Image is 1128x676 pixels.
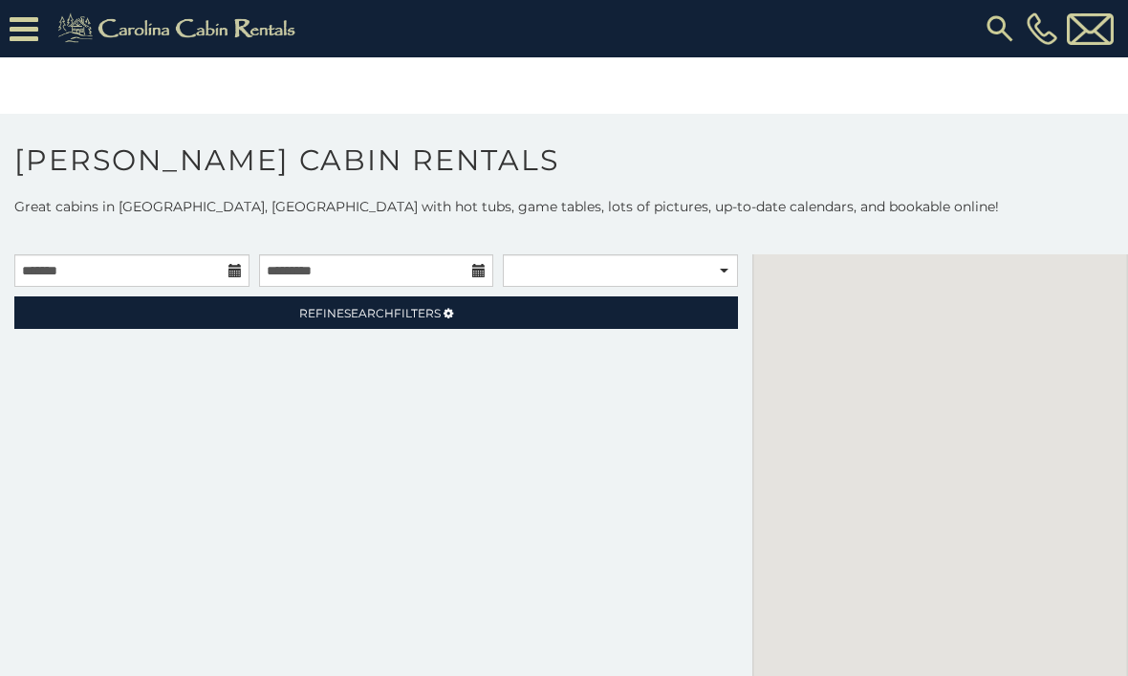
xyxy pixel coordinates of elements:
span: Search [344,306,394,320]
img: search-regular.svg [983,11,1017,46]
img: Khaki-logo.png [48,10,312,48]
a: RefineSearchFilters [14,296,738,329]
a: [PHONE_NUMBER] [1022,12,1062,45]
span: Refine Filters [299,306,441,320]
